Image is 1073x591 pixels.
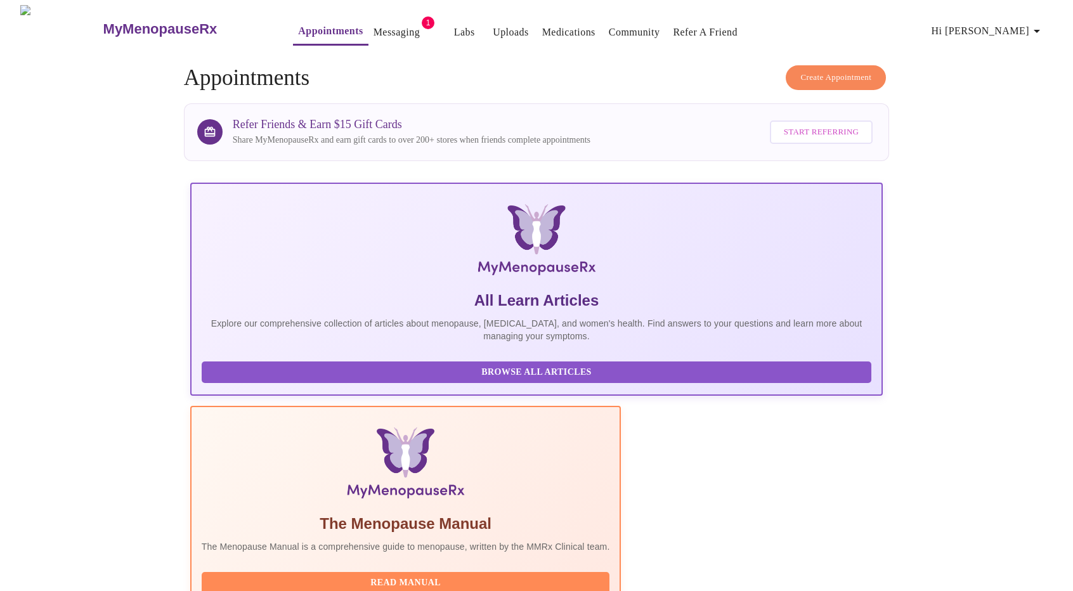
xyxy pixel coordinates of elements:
a: Labs [454,23,475,41]
span: 1 [422,16,434,29]
button: Refer a Friend [668,20,743,45]
h5: All Learn Articles [202,290,871,311]
a: Appointments [298,22,363,40]
a: Browse All Articles [202,366,875,377]
button: Medications [537,20,601,45]
a: Refer a Friend [673,23,738,41]
button: Hi [PERSON_NAME] [927,18,1050,44]
a: Read Manual [202,576,613,587]
p: Explore our comprehensive collection of articles about menopause, [MEDICAL_DATA], and women's hea... [202,317,871,342]
span: Create Appointment [800,70,871,85]
img: MyMenopauseRx Logo [306,204,767,280]
h3: Refer Friends & Earn $15 Gift Cards [233,118,590,131]
a: Medications [542,23,595,41]
button: Uploads [488,20,534,45]
a: Community [609,23,660,41]
span: Browse All Articles [214,365,859,380]
a: Uploads [493,23,529,41]
button: Messaging [368,20,425,45]
a: Messaging [374,23,420,41]
button: Start Referring [770,120,873,144]
button: Community [604,20,665,45]
a: Start Referring [767,114,876,150]
p: The Menopause Manual is a comprehensive guide to menopause, written by the MMRx Clinical team. [202,540,610,553]
img: MyMenopauseRx Logo [20,5,101,53]
h5: The Menopause Manual [202,514,610,534]
h4: Appointments [184,65,889,91]
button: Labs [444,20,484,45]
span: Hi [PERSON_NAME] [932,22,1044,40]
a: MyMenopauseRx [101,7,268,51]
button: Browse All Articles [202,361,871,384]
span: Start Referring [784,125,859,140]
span: Read Manual [214,575,597,591]
img: Menopause Manual [266,427,545,503]
button: Create Appointment [786,65,886,90]
p: Share MyMenopauseRx and earn gift cards to over 200+ stores when friends complete appointments [233,134,590,146]
h3: MyMenopauseRx [103,21,218,37]
button: Appointments [293,18,368,46]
